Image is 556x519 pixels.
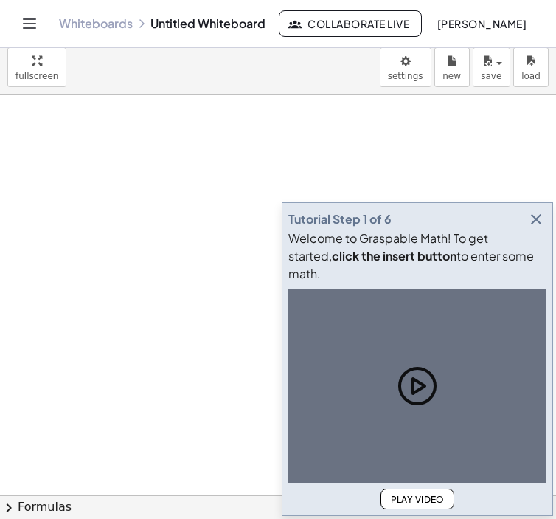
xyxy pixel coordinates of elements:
button: save [473,47,510,87]
span: new [442,71,461,81]
b: click the insert button [332,248,456,264]
span: settings [388,71,423,81]
button: settings [380,47,431,87]
button: Toggle navigation [18,12,41,35]
button: Play Video [380,489,454,509]
button: [PERSON_NAME] [425,10,538,37]
div: Welcome to Graspable Math! To get started, to enter some math. [288,230,546,283]
span: Collaborate Live [291,17,409,30]
button: new [434,47,470,87]
div: Tutorial Step 1 of 6 [288,210,392,228]
span: save [481,71,501,81]
button: Collaborate Live [279,10,422,37]
span: fullscreen [15,71,58,81]
button: load [513,47,549,87]
span: load [521,71,541,81]
a: Whiteboards [59,16,133,31]
button: fullscreen [7,47,66,87]
span: [PERSON_NAME] [437,17,527,30]
span: Play Video [390,494,445,505]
